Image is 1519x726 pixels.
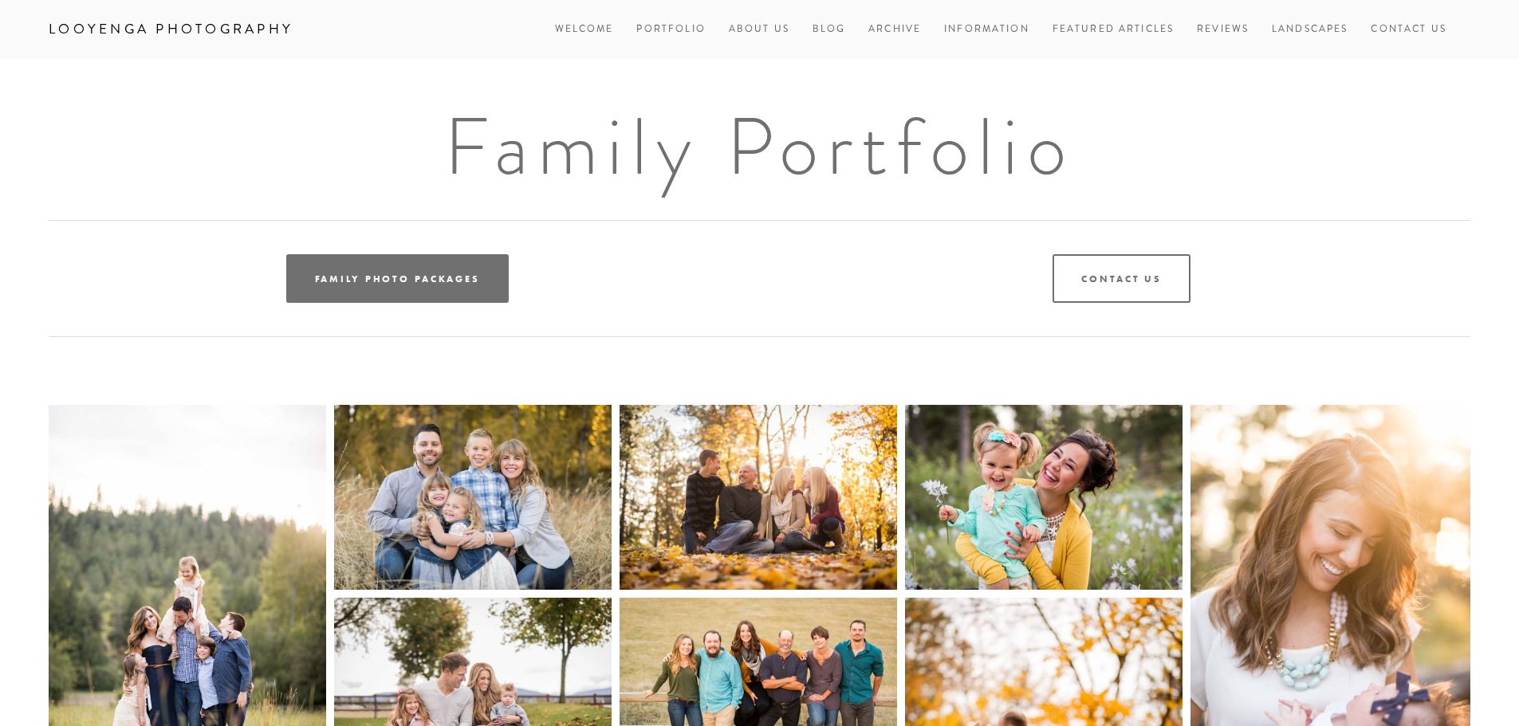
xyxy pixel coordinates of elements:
a: Blog [813,18,846,40]
a: Contact Us [1371,18,1446,40]
img: 7H9A5952.jpg [620,405,897,590]
img: Emery_0011.jpg [334,405,612,590]
a: Landscapes [1272,18,1348,40]
a: Family Photo Packages [286,254,509,303]
a: Welcome [555,18,614,40]
a: Reviews [1197,18,1249,40]
a: About Us [729,18,789,40]
a: Portfolio [636,22,705,36]
img: LooyengaPhotography-3257.jpg [905,405,1183,590]
a: Contact Us [1053,254,1190,303]
a: Looyenga Photography [37,16,305,43]
a: Featured Articles [1053,18,1175,40]
a: Information [944,22,1029,36]
h1: Family Portfolio [49,107,1470,186]
a: Archive [868,18,921,40]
